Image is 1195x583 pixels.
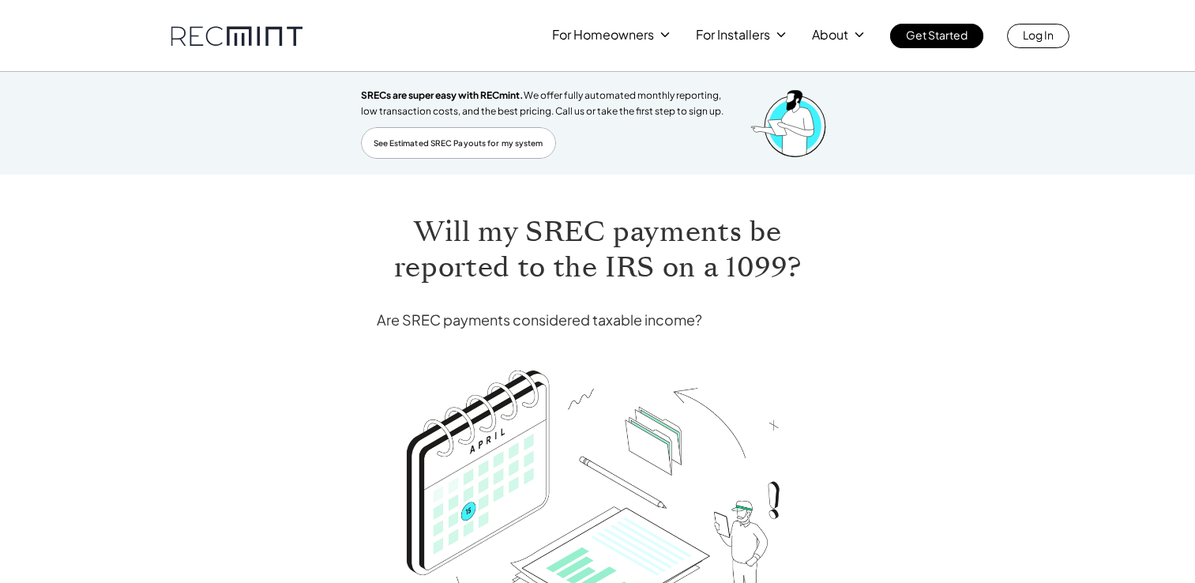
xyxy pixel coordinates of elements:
[696,24,770,46] p: For Installers
[890,24,983,48] a: Get Started
[1023,24,1054,46] p: Log In
[361,89,524,101] span: SRECs are super easy with RECmint.
[361,88,734,119] p: We offer fully automated monthly reporting, low transaction costs, and the best pricing. Call us ...
[906,24,968,46] p: Get Started
[552,24,654,46] p: For Homeowners
[374,136,543,150] p: See Estimated SREC Payouts for my system
[377,309,819,331] h4: Are SREC payments considered taxable income?
[1007,24,1069,48] a: Log In
[361,127,556,159] a: See Estimated SREC Payouts for my system
[377,214,819,285] h1: Will my SREC payments be reported to the IRS on a 1099?
[812,24,848,46] p: About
